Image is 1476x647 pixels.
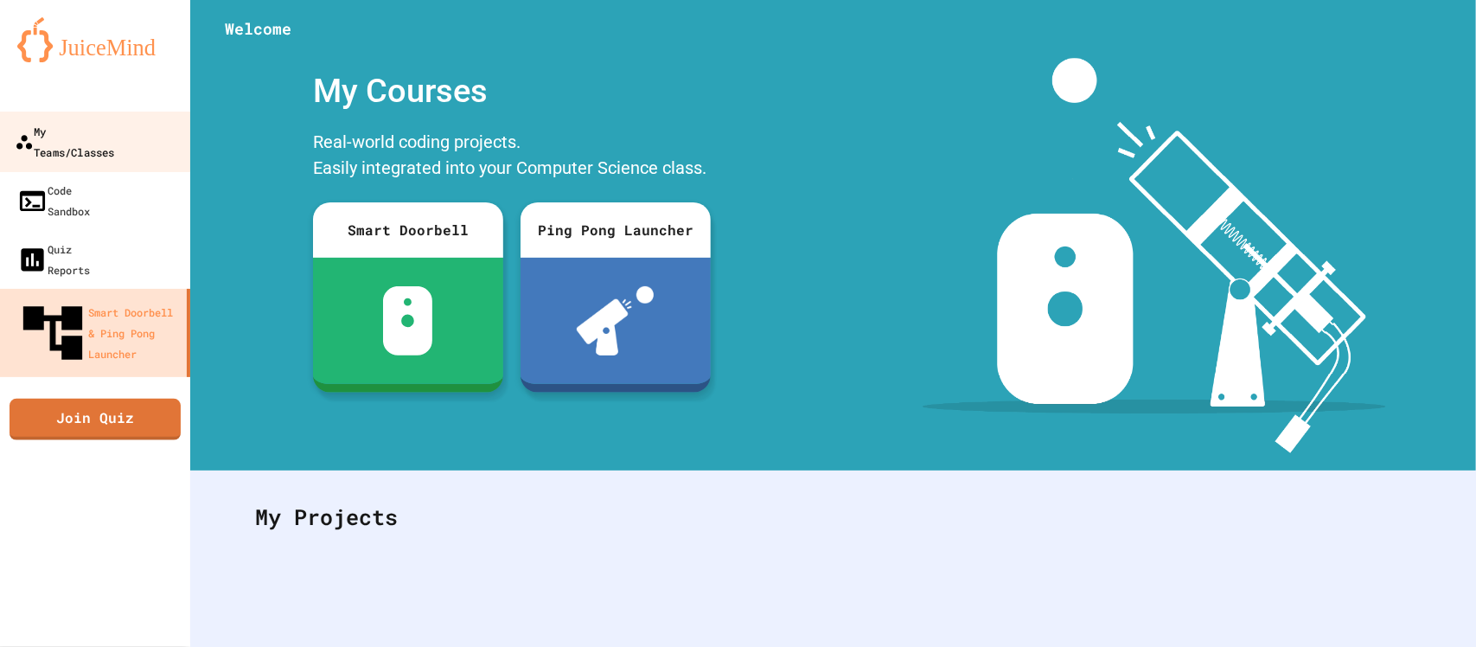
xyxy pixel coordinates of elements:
[17,298,180,368] div: Smart Doorbell & Ping Pong Launcher
[577,286,654,356] img: ppl-with-ball.png
[17,17,173,62] img: logo-orange.svg
[521,202,711,258] div: Ping Pong Launcher
[17,180,90,221] div: Code Sandbox
[304,125,719,189] div: Real-world coding projects. Easily integrated into your Computer Science class.
[923,58,1386,453] img: banner-image-my-projects.png
[383,286,432,356] img: sdb-white.svg
[238,484,1428,551] div: My Projects
[15,120,114,163] div: My Teams/Classes
[304,58,719,125] div: My Courses
[313,202,503,258] div: Smart Doorbell
[17,239,90,280] div: Quiz Reports
[10,399,181,440] a: Join Quiz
